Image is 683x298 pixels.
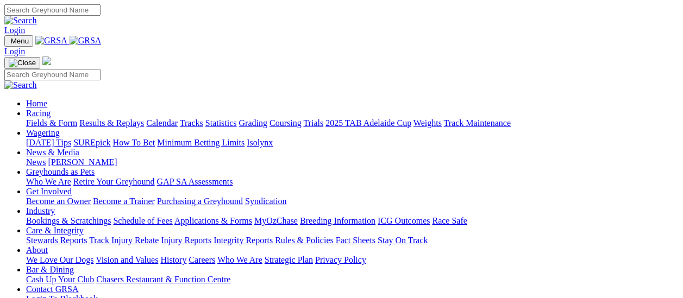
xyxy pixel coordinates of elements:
[26,157,679,167] div: News & Media
[217,255,262,264] a: Who We Are
[254,216,298,225] a: MyOzChase
[4,4,101,16] input: Search
[11,37,29,45] span: Menu
[48,157,117,167] a: [PERSON_NAME]
[26,275,679,284] div: Bar & Dining
[26,138,71,147] a: [DATE] Tips
[26,157,46,167] a: News
[26,109,51,118] a: Racing
[26,255,679,265] div: About
[26,265,74,274] a: Bar & Dining
[378,236,428,245] a: Stay On Track
[26,128,60,137] a: Wagering
[275,236,334,245] a: Rules & Policies
[413,118,442,128] a: Weights
[378,216,430,225] a: ICG Outcomes
[432,216,467,225] a: Race Safe
[26,216,679,226] div: Industry
[157,138,245,147] a: Minimum Betting Limits
[336,236,375,245] a: Fact Sheets
[239,118,267,128] a: Grading
[26,187,72,196] a: Get Involved
[189,255,215,264] a: Careers
[73,138,110,147] a: SUREpick
[26,177,71,186] a: Who We Are
[26,118,77,128] a: Fields & Form
[4,16,37,26] img: Search
[4,26,25,35] a: Login
[174,216,252,225] a: Applications & Forms
[4,47,25,56] a: Login
[93,196,155,206] a: Become a Trainer
[9,59,36,67] img: Close
[160,255,186,264] a: History
[180,118,203,128] a: Tracks
[26,275,94,284] a: Cash Up Your Club
[26,226,84,235] a: Care & Integrity
[4,35,33,47] button: Toggle navigation
[26,206,55,215] a: Industry
[26,99,47,108] a: Home
[26,245,48,255] a: About
[325,118,411,128] a: 2025 TAB Adelaide Cup
[245,196,286,206] a: Syndication
[96,255,158,264] a: Vision and Values
[157,196,243,206] a: Purchasing a Greyhound
[205,118,237,128] a: Statistics
[157,177,233,186] a: GAP SA Assessments
[26,196,679,206] div: Get Involved
[96,275,230,284] a: Chasers Restaurant & Function Centre
[26,138,679,148] div: Wagering
[26,236,679,245] div: Care & Integrity
[113,138,155,147] a: How To Bet
[26,148,79,157] a: News & Media
[270,118,302,128] a: Coursing
[247,138,273,147] a: Isolynx
[26,236,87,245] a: Stewards Reports
[42,56,51,65] img: logo-grsa-white.png
[444,118,511,128] a: Track Maintenance
[113,216,172,225] a: Schedule of Fees
[315,255,366,264] a: Privacy Policy
[146,118,178,128] a: Calendar
[26,177,679,187] div: Greyhounds as Pets
[35,36,67,46] img: GRSA
[265,255,313,264] a: Strategic Plan
[161,236,211,245] a: Injury Reports
[79,118,144,128] a: Results & Replays
[89,236,159,245] a: Track Injury Rebate
[26,255,93,264] a: We Love Our Dogs
[26,216,111,225] a: Bookings & Scratchings
[73,177,155,186] a: Retire Your Greyhound
[26,284,78,294] a: Contact GRSA
[70,36,102,46] img: GRSA
[26,167,95,176] a: Greyhounds as Pets
[300,216,375,225] a: Breeding Information
[4,80,37,90] img: Search
[26,196,91,206] a: Become an Owner
[214,236,273,245] a: Integrity Reports
[303,118,323,128] a: Trials
[26,118,679,128] div: Racing
[4,57,40,69] button: Toggle navigation
[4,69,101,80] input: Search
